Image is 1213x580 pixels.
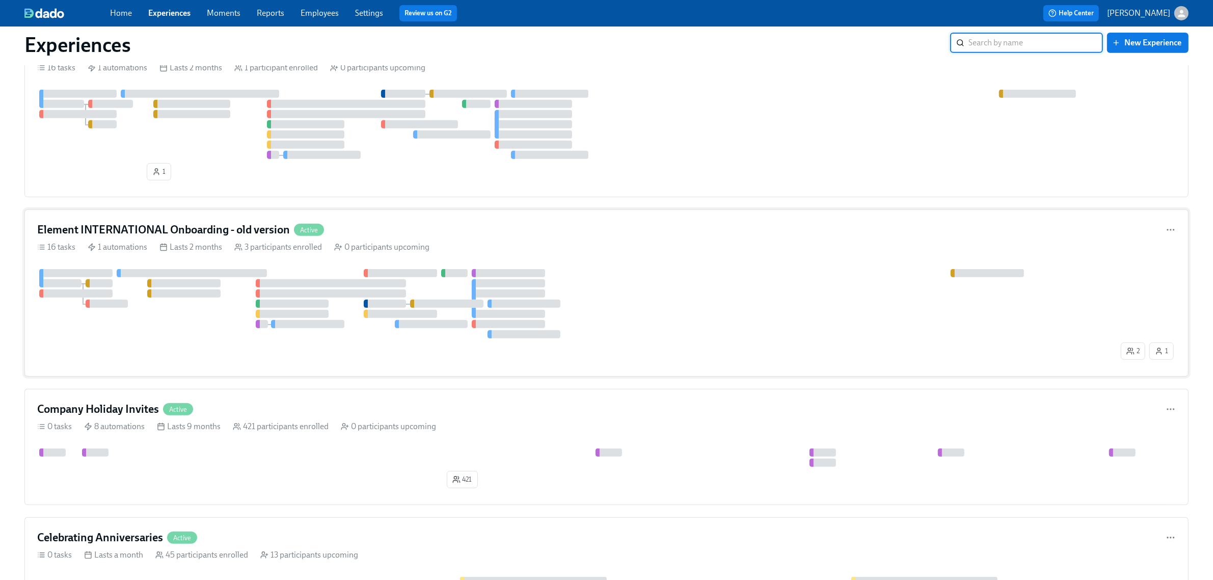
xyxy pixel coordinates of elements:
a: Home [110,8,132,18]
a: Element INTERNATIONAL Onboarding - old versionActive16 tasks 1 automations Lasts 2 months 3 parti... [24,209,1189,377]
div: 16 tasks [37,62,75,73]
div: 8 automations [84,421,145,432]
input: Search by name [968,33,1103,53]
div: Lasts 2 months [159,242,222,253]
button: 1 [147,163,171,180]
button: 421 [447,471,478,488]
div: 16 tasks [37,242,75,253]
p: [PERSON_NAME] [1107,8,1170,19]
button: Help Center [1043,5,1099,21]
button: [PERSON_NAME] [1107,6,1189,20]
div: 1 automations [88,62,147,73]
div: 1 automations [88,242,147,253]
div: Lasts 2 months [159,62,222,73]
div: 0 tasks [37,421,72,432]
span: 421 [452,474,472,485]
button: 2 [1121,342,1145,360]
span: Active [167,534,197,542]
div: 13 participants upcoming [260,549,358,561]
a: Review us on G2 [405,8,452,18]
button: Review us on G2 [399,5,457,21]
div: 0 tasks [37,549,72,561]
div: 421 participants enrolled [233,421,329,432]
a: Settings [355,8,383,18]
span: New Experience [1114,38,1181,48]
div: Lasts 9 months [157,421,221,432]
h4: Element INTERNATIONAL Onboarding - old version [37,222,290,238]
span: Active [163,406,193,413]
div: 0 participants upcoming [330,62,425,73]
div: 0 participants upcoming [334,242,429,253]
span: 1 [152,167,166,177]
a: dado [24,8,110,18]
h4: Celebrating Anniversaries [37,530,163,545]
div: 45 participants enrolled [155,549,248,561]
div: Lasts a month [84,549,143,561]
span: 2 [1126,346,1140,356]
span: 1 [1155,346,1168,356]
a: Element INTERNATIONAL Onboarding - NEWActive16 tasks 1 automations Lasts 2 months 1 participant e... [24,30,1189,197]
button: 1 [1149,342,1174,360]
span: Active [294,226,324,234]
h4: Company Holiday Invites [37,402,159,417]
a: Employees [301,8,339,18]
span: Help Center [1048,8,1094,18]
div: 1 participant enrolled [234,62,318,73]
a: Reports [257,8,284,18]
div: 3 participants enrolled [234,242,322,253]
img: dado [24,8,64,18]
h1: Experiences [24,33,131,57]
button: New Experience [1107,33,1189,53]
div: 0 participants upcoming [341,421,436,432]
a: Experiences [148,8,191,18]
a: Moments [207,8,240,18]
a: Company Holiday InvitesActive0 tasks 8 automations Lasts 9 months 421 participants enrolled 0 par... [24,389,1189,505]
